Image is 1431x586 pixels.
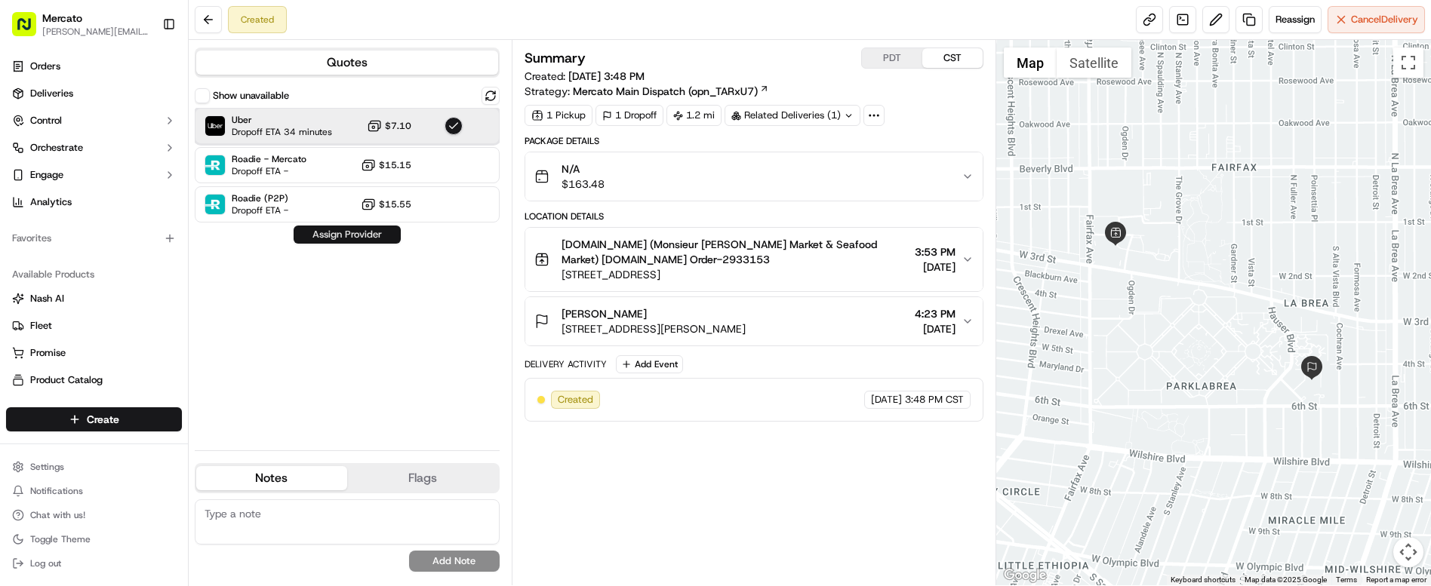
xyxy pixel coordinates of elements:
span: $15.55 [379,198,411,210]
span: Fleet [30,319,52,333]
span: Created [558,393,593,407]
a: Deliveries [6,81,182,106]
span: $7.10 [385,120,411,132]
button: $7.10 [367,118,411,133]
a: 📗Knowledge Base [9,152,122,179]
span: Mercato [42,11,82,26]
button: Toggle Theme [6,529,182,550]
span: [DATE] [915,321,956,336]
span: Orchestrate [30,141,83,155]
button: [PERSON_NAME][STREET_ADDRESS][PERSON_NAME]4:23 PM[DATE] [525,297,983,345]
button: Notes [196,466,347,490]
span: Dropoff ETA - [232,165,306,177]
span: 4:23 PM [915,306,956,321]
button: $15.15 [361,158,411,173]
button: Fleet [6,314,182,338]
span: [DATE] 3:48 PM [568,69,645,83]
span: Deliveries [30,87,73,100]
img: Uber [205,116,225,136]
div: Delivery Activity [525,358,607,370]
a: Report a map error [1366,575,1426,584]
span: Dropoff ETA - [232,204,288,216]
div: Strategy: [525,84,769,99]
span: [DATE] [915,259,956,275]
span: Map data ©2025 Google [1245,575,1327,584]
h3: Summary [525,51,586,65]
button: Promise [6,341,182,365]
span: Product Catalog [30,373,103,387]
span: Settings [30,461,64,473]
button: Flags [347,466,498,490]
div: Location Details [525,210,983,222]
span: Chat with us! [30,509,85,521]
button: Start new chat [257,88,275,106]
button: Orchestrate [6,136,182,160]
div: Available Products [6,262,182,287]
span: Reassign [1276,13,1315,26]
div: 1 Pickup [525,105,592,126]
div: Start new chat [51,84,248,99]
button: Add Event [616,355,683,373]
button: Map camera controls [1393,537,1423,567]
span: Knowledge Base [30,158,115,173]
button: $15.55 [361,197,411,212]
span: Dropoff ETA 34 minutes [232,126,332,138]
span: 3:48 PM CST [905,393,964,407]
button: Quotes [196,51,498,75]
button: Nash AI [6,287,182,311]
span: Promise [30,346,66,360]
span: Engage [30,168,63,182]
div: Related Deliveries (1) [725,105,860,126]
div: 1 Dropoff [595,105,663,126]
label: Show unavailable [213,89,289,103]
span: 3:53 PM [915,244,956,259]
a: Fleet [12,319,176,333]
button: Mercato[PERSON_NAME][EMAIL_ADDRESS][PERSON_NAME][DOMAIN_NAME] [6,6,156,42]
button: CST [922,48,983,68]
a: Open this area in Google Maps (opens a new window) [1000,566,1050,585]
span: Pylon [150,195,183,207]
span: [DOMAIN_NAME] (Monsieur [PERSON_NAME] Market & Seafood Market) [DOMAIN_NAME] Order-2933153 [562,237,909,267]
button: Settings [6,456,182,477]
button: Log out [6,553,182,574]
span: Control [30,114,62,127]
a: Promise [12,346,176,360]
span: [STREET_ADDRESS] [562,267,909,282]
span: Orders [30,60,60,73]
span: Roadie - Mercato [232,153,306,165]
a: Nash AI [12,292,176,305]
button: Show street map [1004,48,1057,78]
a: Powered byPylon [106,195,183,207]
div: We're available if you need us! [51,99,191,111]
img: Google [1000,566,1050,585]
button: Reassign [1269,6,1322,33]
button: Show satellite imagery [1057,48,1131,78]
div: 1.2 mi [666,105,722,126]
button: Chat with us! [6,505,182,526]
span: Roadie (P2P) [232,192,288,204]
span: $163.48 [562,176,605,192]
button: PDT [862,48,922,68]
span: Analytics [30,195,72,209]
span: Cancel Delivery [1351,13,1418,26]
button: Toggle fullscreen view [1393,48,1423,78]
button: N/A$163.48 [525,152,983,201]
span: API Documentation [143,158,242,173]
button: CancelDelivery [1328,6,1425,33]
button: Notifications [6,480,182,502]
span: Uber [232,114,332,126]
span: [STREET_ADDRESS][PERSON_NAME] [562,321,746,336]
input: Got a question? Start typing here... [39,37,272,53]
button: Assign Provider [294,226,401,244]
div: Favorites [6,226,182,250]
span: [PERSON_NAME] [562,306,647,321]
button: Control [6,109,182,133]
a: 💻API Documentation [122,152,248,179]
img: 1736555255976-a54dd68f-1ca7-489b-9aae-adbdc363a1c4 [15,84,42,111]
button: [DOMAIN_NAME] (Monsieur [PERSON_NAME] Market & Seafood Market) [DOMAIN_NAME] Order-2933153[STREET... [525,228,983,291]
a: Terms (opens in new tab) [1336,575,1357,584]
a: Orders [6,54,182,78]
div: Package Details [525,135,983,147]
button: Keyboard shortcuts [1171,575,1236,585]
button: Engage [6,163,182,187]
